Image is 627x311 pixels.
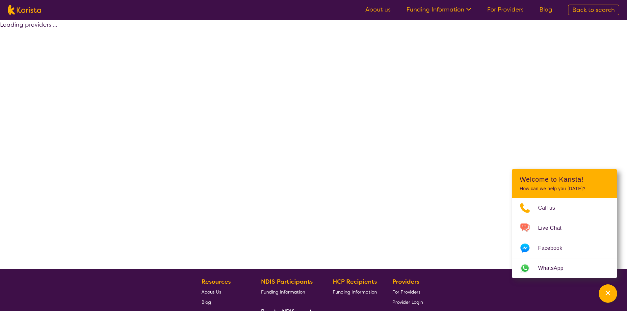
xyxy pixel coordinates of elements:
a: Funding Information [261,287,318,297]
span: Blog [201,299,211,305]
span: Back to search [572,6,615,14]
a: Funding Information [333,287,377,297]
span: Provider Login [392,299,423,305]
a: Web link opens in a new tab. [512,258,617,278]
span: WhatsApp [538,263,571,273]
b: NDIS Participants [261,278,313,286]
span: Funding Information [261,289,305,295]
a: About Us [201,287,246,297]
a: Provider Login [392,297,423,307]
button: Channel Menu [599,284,617,303]
span: For Providers [392,289,420,295]
span: About Us [201,289,221,295]
ul: Choose channel [512,198,617,278]
b: Resources [201,278,231,286]
span: Funding Information [333,289,377,295]
a: For Providers [487,6,524,13]
span: Call us [538,203,563,213]
a: About us [365,6,391,13]
img: Karista logo [8,5,41,15]
p: How can we help you [DATE]? [520,186,609,192]
a: Blog [201,297,246,307]
h2: Welcome to Karista! [520,175,609,183]
b: HCP Recipients [333,278,377,286]
a: Blog [539,6,552,13]
span: Live Chat [538,223,569,233]
a: Funding Information [406,6,471,13]
a: Back to search [568,5,619,15]
a: For Providers [392,287,423,297]
span: Facebook [538,243,570,253]
b: Providers [392,278,419,286]
div: Channel Menu [512,169,617,278]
